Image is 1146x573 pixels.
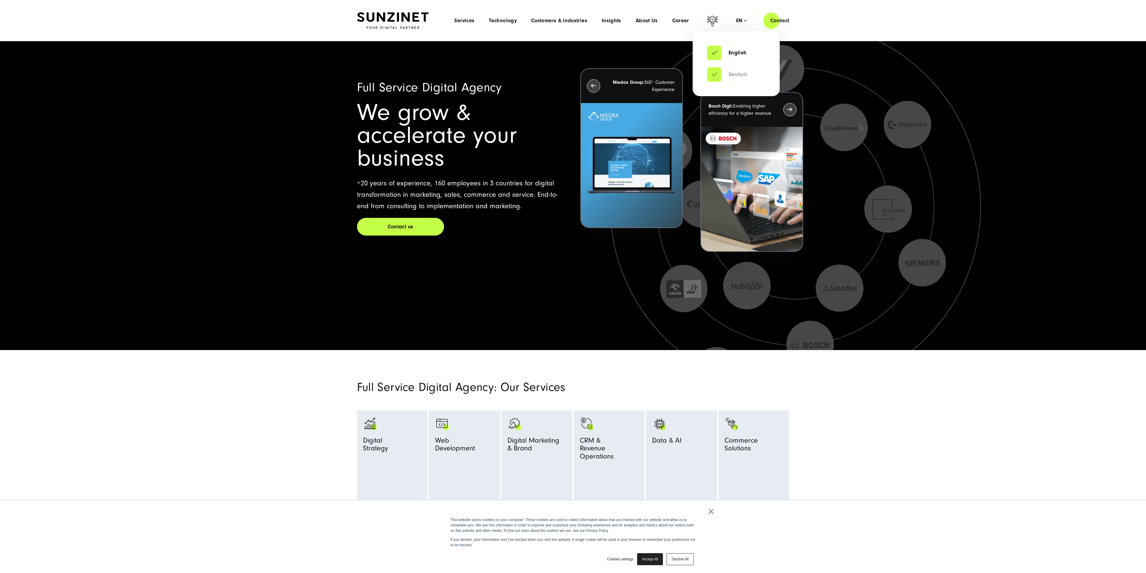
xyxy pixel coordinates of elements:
a: Accept All [637,553,663,565]
img: SUNZINET Full Service Digital Agentur [357,12,428,29]
img: recent-project_BOSCH_2024-03 [701,127,802,251]
span: Data & AI [652,437,682,447]
button: Niedax Group:360° Customer Experience Letztes Projekt von Niedax. Ein Laptop auf dem die Niedax W... [580,68,683,228]
a: Insights [602,18,621,24]
div: en [736,18,747,24]
a: English [707,50,747,56]
a: Contact [763,12,797,29]
span: CRM & Revenue Operations [580,437,639,463]
a: Decline All [667,553,694,565]
a: KI AI Data & AI [652,416,711,480]
a: Contact us [357,218,444,236]
p: Enabling higher efficiency for a higher revenue [709,102,772,117]
a: advertising-megaphone-business-products_black advertising-megaphone-business-products_white Digit... [507,416,566,492]
a: Services [454,18,474,24]
strong: Bosch Digit: [709,103,733,109]
span: Digital Marketing & Brand [507,437,559,455]
a: About Us [636,18,658,24]
a: Customers & Industries [531,18,587,24]
p: +20 years of experience, 160 employees in 3 countries for digital transformation in marketing, sa... [357,178,566,212]
a: Symbol mit einem Haken und einem Dollarzeichen. monetization-approve-business-products_white CRM ... [580,416,639,505]
span: Web Development [435,437,475,455]
img: Letztes Projekt von Niedax. Ein Laptop auf dem die Niedax Website geöffnet ist, auf blauem Hinter... [581,103,682,228]
span: Full Service Digital Agency [357,81,502,95]
a: Bild eines Fingers, der auf einen schwarzen Einkaufswagen mit grünen Akzenten klickt: Digitalagen... [724,416,783,505]
span: Commerce Solutions [724,437,783,455]
a: analytics-graph-bar-business analytics-graph-bar-business_white DigitalStrategy [363,416,422,505]
strong: Niedax Group: [613,80,644,85]
h2: Full Service Digital Agency: Our Services [357,380,642,395]
p: 360° Customer Experience [611,79,675,93]
p: This website stores cookies on your computer. These cookies are used to collect information about... [451,517,696,533]
a: Cookies settings [607,556,633,562]
button: Bosch Digit:Enabling higher efficiency for a higher revenue recent-project_BOSCH_2024-03 [700,92,803,252]
a: Browser Symbol als Zeichen für Web Development - Digitalagentur SUNZINET programming-browser-prog... [435,416,494,505]
span: Digital Strategy [363,437,388,455]
h1: We grow & accelerate your business [357,101,566,170]
a: Career [672,18,689,24]
a: × [708,509,715,514]
a: Technology [489,18,517,24]
a: Deutsch [707,72,747,78]
p: If you decline, your information won’t be tracked when you visit this website. A single cookie wi... [451,537,696,548]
